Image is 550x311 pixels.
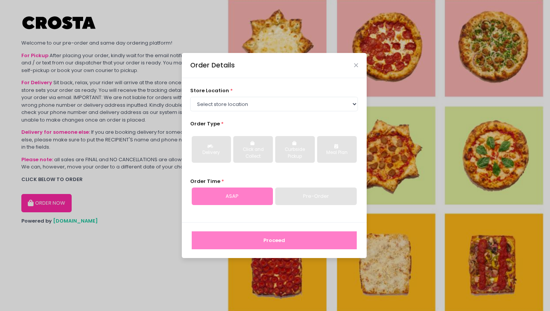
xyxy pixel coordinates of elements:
[354,63,358,67] button: Close
[322,149,351,156] div: Meal Plan
[190,60,235,70] div: Order Details
[197,149,226,156] div: Delivery
[275,136,314,163] button: Curbside Pickup
[190,120,220,127] span: Order Type
[233,136,273,163] button: Click and Collect
[192,231,357,250] button: Proceed
[239,146,267,160] div: Click and Collect
[281,146,309,160] div: Curbside Pickup
[192,136,231,163] button: Delivery
[317,136,356,163] button: Meal Plan
[190,178,220,185] span: Order Time
[190,87,229,94] span: store location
